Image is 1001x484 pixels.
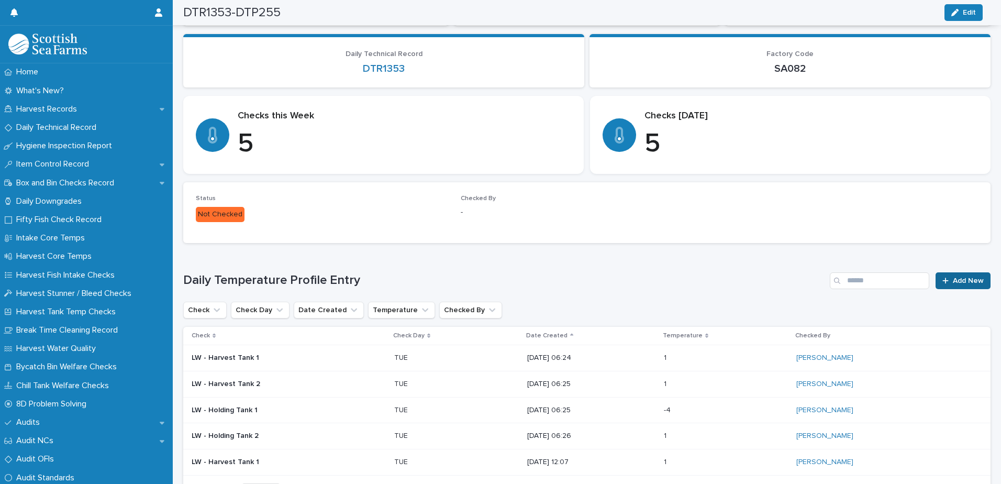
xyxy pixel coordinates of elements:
p: LW - Holding Tank 1 [192,406,375,415]
p: Checked By [795,330,830,342]
p: -4 [664,404,673,415]
p: Harvest Tank Temp Checks [12,307,124,317]
button: Edit [944,4,983,21]
p: Check [192,330,210,342]
tr: LW - Holding Tank 1TUETUE [DATE] 06:25-4-4 [PERSON_NAME] [183,397,991,423]
p: Daily Downgrades [12,196,90,206]
p: Home [12,67,47,77]
a: [PERSON_NAME] [796,458,853,467]
p: 1 [664,430,669,441]
button: Date Created [294,302,364,318]
a: [PERSON_NAME] [796,432,853,441]
p: 8D Problem Solving [12,399,95,409]
p: TUE [394,456,410,467]
p: TUE [394,378,410,389]
span: Status [196,195,216,202]
p: [DATE] 06:24 [527,354,655,362]
p: Checks this Week [238,111,571,122]
p: TUE [394,404,410,415]
a: DTR1353 [363,62,405,75]
p: 1 [664,378,669,389]
p: Fifty Fish Check Record [12,215,110,225]
p: Audits [12,417,48,427]
p: Harvest Water Quality [12,344,104,354]
input: Search [830,272,929,289]
h2: DTR1353-DTP255 [183,5,281,20]
p: 1 [664,351,669,362]
p: Audit OFIs [12,454,62,464]
a: [PERSON_NAME] [796,406,853,415]
tr: LW - Harvest Tank 1TUETUE [DATE] 12:0711 [PERSON_NAME] [183,449,991,476]
a: [PERSON_NAME] [796,354,853,362]
p: LW - Harvest Tank 1 [192,354,375,362]
p: [DATE] 06:26 [527,432,655,441]
span: Checked By [461,195,496,202]
p: Temperature [663,330,703,342]
button: Check [183,302,227,318]
p: [DATE] 12:07 [527,458,655,467]
span: Factory Code [766,50,814,58]
p: Audit Standards [12,473,83,483]
span: Edit [963,9,976,16]
p: [DATE] 06:25 [527,406,655,415]
p: TUE [394,430,410,441]
p: Item Control Record [12,159,97,169]
p: Harvest Records [12,104,85,114]
p: 5 [644,128,978,160]
p: Chill Tank Welfare Checks [12,381,117,391]
tr: LW - Harvest Tank 1TUETUE [DATE] 06:2411 [PERSON_NAME] [183,345,991,371]
a: Add New [936,272,991,289]
h1: Daily Temperature Profile Entry [183,273,826,288]
p: LW - Harvest Tank 1 [192,458,375,467]
p: Box and Bin Checks Record [12,178,123,188]
p: 5 [238,128,571,160]
p: Harvest Fish Intake Checks [12,270,123,280]
tr: LW - Harvest Tank 2TUETUE [DATE] 06:2511 [PERSON_NAME] [183,371,991,397]
p: LW - Holding Tank 2 [192,432,375,441]
p: LW - Harvest Tank 2 [192,380,375,389]
div: Not Checked [196,207,244,222]
p: SA082 [602,62,978,75]
p: What's New? [12,86,72,96]
span: Daily Technical Record [346,50,422,58]
p: 1 [664,456,669,467]
p: Hygiene Inspection Report [12,141,120,151]
button: Checked By [439,302,502,318]
p: TUE [394,351,410,362]
p: Daily Technical Record [12,123,105,133]
p: Break Time Cleaning Record [12,325,126,335]
p: Audit NCs [12,436,62,446]
p: [DATE] 06:25 [527,380,655,389]
tr: LW - Holding Tank 2TUETUE [DATE] 06:2611 [PERSON_NAME] [183,423,991,449]
p: Check Day [393,330,425,342]
p: Checks [DATE] [644,111,978,122]
button: Check Day [231,302,290,318]
button: Temperature [368,302,435,318]
p: - [461,207,713,218]
p: Bycatch Bin Welfare Checks [12,362,125,372]
img: mMrefqRFQpe26GRNOUkG [8,34,87,54]
p: Date Created [526,330,568,342]
a: [PERSON_NAME] [796,380,853,389]
p: Harvest Core Temps [12,251,100,261]
p: Intake Core Temps [12,233,93,243]
p: Harvest Stunner / Bleed Checks [12,289,140,299]
span: Add New [953,277,984,284]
